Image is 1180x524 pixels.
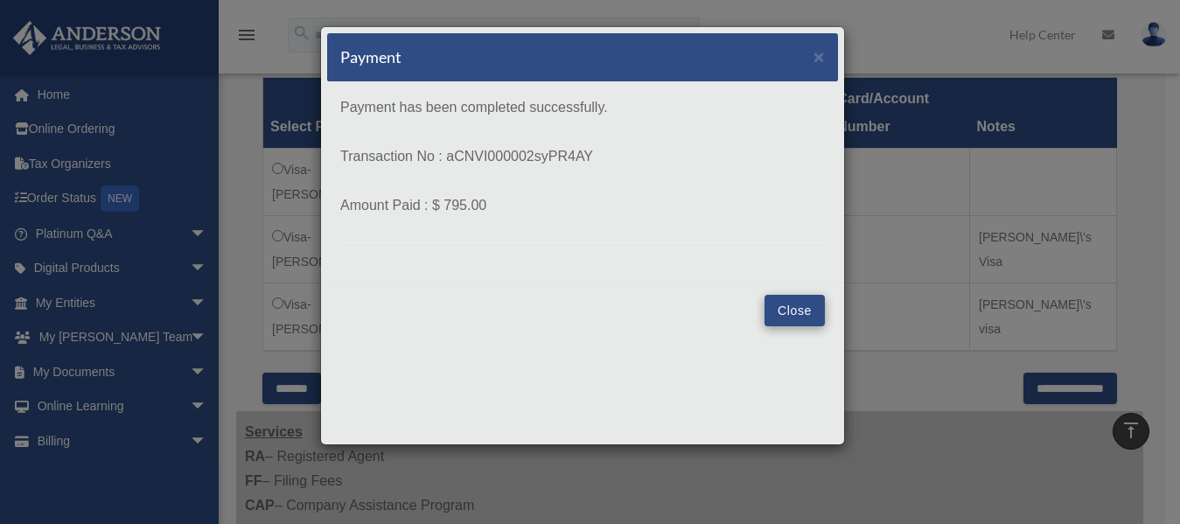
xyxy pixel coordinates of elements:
p: Payment has been completed successfully. [340,95,825,120]
span: × [813,46,825,66]
h5: Payment [340,46,401,68]
button: Close [813,47,825,66]
p: Transaction No : aCNVI000002syPR4AY [340,144,825,169]
button: Close [765,295,825,326]
p: Amount Paid : $ 795.00 [340,193,825,218]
